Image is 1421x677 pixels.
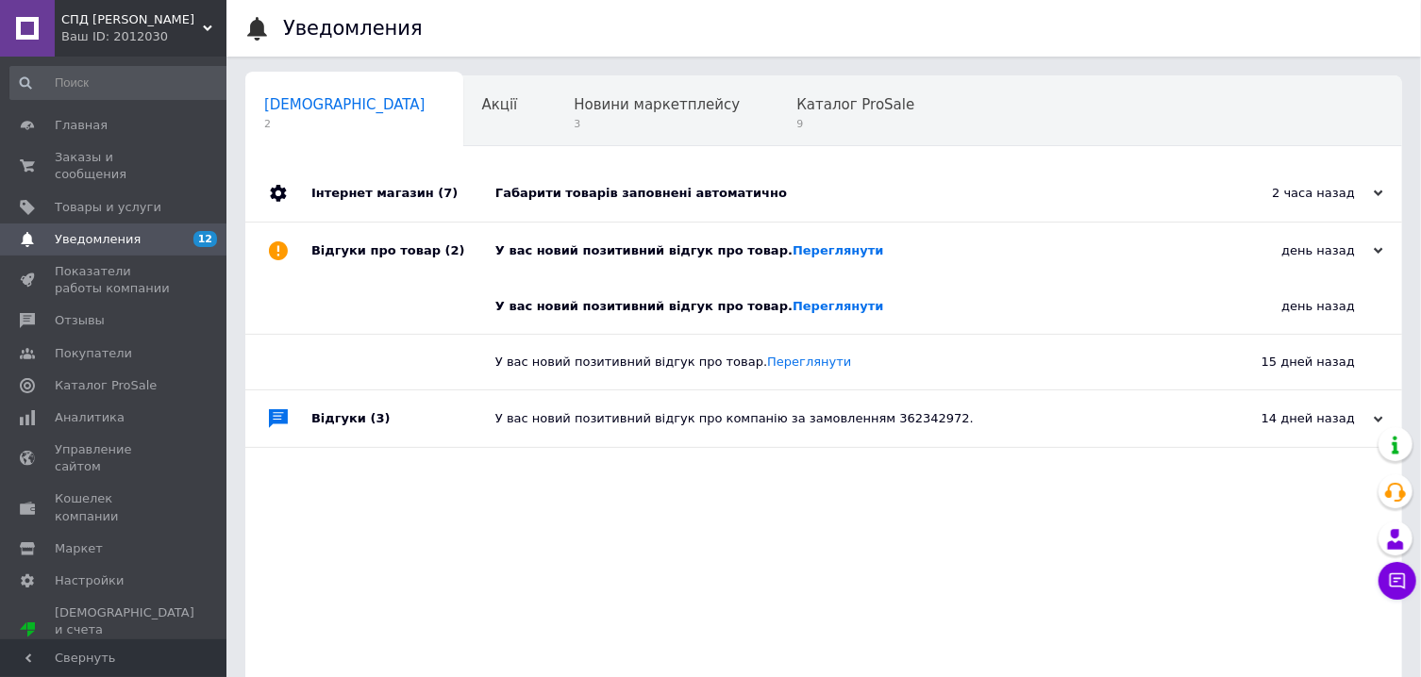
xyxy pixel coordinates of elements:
div: Відгуки про товар [311,223,495,279]
span: Отзывы [55,312,105,329]
div: У вас новий позитивний відгук про товар. [495,298,1166,315]
span: Каталог ProSale [796,96,914,113]
span: СПД Скалоцький Олег Євстахійович [61,11,203,28]
span: Маркет [55,540,103,557]
input: Поиск [9,66,235,100]
span: Акції [482,96,518,113]
span: Заказы и сообщения [55,149,175,183]
div: У вас новий позитивний відгук про компанію за замовленням 362342972. [495,410,1195,427]
span: (2) [445,243,465,257]
span: Главная [55,117,108,134]
div: 14 дней назад [1195,410,1383,427]
span: Товары и услуги [55,199,161,216]
div: 2 часа назад [1195,185,1383,202]
span: (7) [438,186,458,200]
a: Переглянути [767,355,851,369]
div: Інтернет магазин [311,165,495,222]
a: Переглянути [793,243,884,257]
span: 9 [796,117,914,131]
span: Настройки [55,572,124,589]
a: Переглянути [793,299,884,313]
span: Новини маркетплейсу [574,96,740,113]
div: Відгуки [311,390,495,447]
div: У вас новий позитивний відгук про товар. [495,242,1195,259]
div: день назад [1166,279,1402,334]
span: 12 [193,231,217,247]
span: Управление сайтом [55,441,175,475]
div: У вас новий позитивний відгук про товар. [495,354,1166,371]
span: Покупатели [55,345,132,362]
span: Уведомления [55,231,141,248]
div: Ваш ID: 2012030 [61,28,226,45]
span: (3) [371,411,391,425]
span: 3 [574,117,740,131]
button: Чат с покупателем [1379,562,1416,600]
span: Показатели работы компании [55,263,175,297]
span: Каталог ProSale [55,377,157,394]
span: Кошелек компании [55,490,175,524]
span: Аналитика [55,409,125,426]
div: день назад [1195,242,1383,259]
span: [DEMOGRAPHIC_DATA] [264,96,426,113]
h1: Уведомления [283,17,423,40]
div: Габарити товарів заповнені автоматично [495,185,1195,202]
span: 2 [264,117,426,131]
div: 15 дней назад [1166,335,1402,389]
span: [DEMOGRAPHIC_DATA] и счета [55,604,194,656]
